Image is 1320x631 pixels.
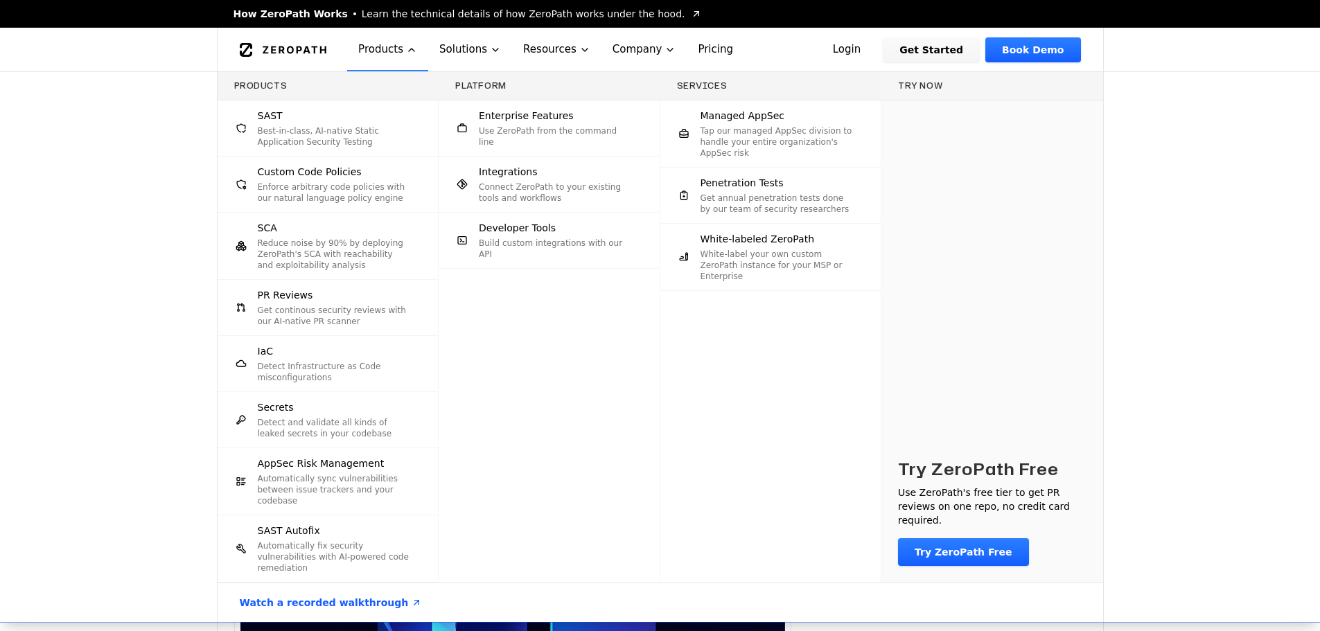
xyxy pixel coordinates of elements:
[660,168,881,223] a: Penetration TestsGet annual penetration tests done by our team of security researchers
[701,176,784,190] span: Penetration Tests
[218,336,439,391] a: IaCDetect Infrastructure as Code misconfigurations
[218,280,439,335] a: PR ReviewsGet continous security reviews with our AI-native PR scanner
[816,37,878,62] a: Login
[218,392,439,447] a: SecretsDetect and validate all kinds of leaked secrets in your codebase
[218,100,439,156] a: SASTBest-in-class, AI-native Static Application Security Testing
[258,540,411,574] p: Automatically fix security vulnerabilities with AI-powered code remediation
[258,456,385,470] span: AppSec Risk Management
[258,361,411,383] p: Detect Infrastructure as Code misconfigurations
[258,417,411,439] p: Detect and validate all kinds of leaked secrets in your codebase
[479,238,632,260] p: Build custom integrations with our API
[218,213,439,279] a: SCAReduce noise by 90% by deploying ZeroPath's SCA with reachability and exploitability analysis
[347,28,428,71] button: Products
[479,109,574,123] span: Enterprise Features
[258,181,411,204] p: Enforce arbitrary code policies with our natural language policy engine
[985,37,1080,62] a: Book Demo
[258,524,320,537] span: SAST Autofix
[258,344,273,358] span: IaC
[701,249,854,282] p: White-label your own custom ZeroPath instance for your MSP or Enterprise
[479,125,632,148] p: Use ZeroPath from the command line
[512,28,601,71] button: Resources
[479,181,632,204] p: Connect ZeroPath to your existing tools and workflows
[258,473,411,506] p: Automatically sync vulnerabilities between issue trackers and your codebase
[439,100,660,156] a: Enterprise FeaturesUse ZeroPath from the command line
[223,583,439,622] a: Watch a recorded walkthrough
[362,7,685,21] span: Learn the technical details of how ZeroPath works under the hood.
[258,221,277,235] span: SCA
[701,109,785,123] span: Managed AppSec
[218,448,439,515] a: AppSec Risk ManagementAutomatically sync vulnerabilities between issue trackers and your codebase
[898,80,1086,91] h3: Try now
[660,224,881,290] a: White-labeled ZeroPathWhite-label your own custom ZeroPath instance for your MSP or Enterprise
[898,486,1086,527] p: Use ZeroPath's free tier to get PR reviews on one repo, no credit card required.
[258,238,411,271] p: Reduce noise by 90% by deploying ZeroPath's SCA with reachability and exploitability analysis
[898,458,1059,480] h3: Try ZeroPath Free
[428,28,512,71] button: Solutions
[234,80,422,91] h3: Products
[701,232,815,246] span: White-labeled ZeroPath
[883,37,980,62] a: Get Started
[479,221,556,235] span: Developer Tools
[439,213,660,268] a: Developer ToolsBuild custom integrations with our API
[479,165,537,179] span: Integrations
[258,109,283,123] span: SAST
[258,125,411,148] p: Best-in-class, AI-native Static Application Security Testing
[218,157,439,212] a: Custom Code PoliciesEnforce arbitrary code policies with our natural language policy engine
[439,157,660,212] a: IntegrationsConnect ZeroPath to your existing tools and workflows
[217,28,1104,71] nav: Global
[660,100,881,167] a: Managed AppSecTap our managed AppSec division to handle your entire organization's AppSec risk
[258,305,411,327] p: Get continous security reviews with our AI-native PR scanner
[601,28,687,71] button: Company
[455,80,643,91] h3: Platform
[677,80,865,91] h3: Services
[234,7,702,21] a: How ZeroPath WorksLearn the technical details of how ZeroPath works under the hood.
[687,28,744,71] a: Pricing
[258,400,294,414] span: Secrets
[218,515,439,582] a: SAST AutofixAutomatically fix security vulnerabilities with AI-powered code remediation
[258,165,362,179] span: Custom Code Policies
[258,288,313,302] span: PR Reviews
[701,193,854,215] p: Get annual penetration tests done by our team of security researchers
[234,7,348,21] span: How ZeroPath Works
[701,125,854,159] p: Tap our managed AppSec division to handle your entire organization's AppSec risk
[898,538,1029,566] a: Try ZeroPath Free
